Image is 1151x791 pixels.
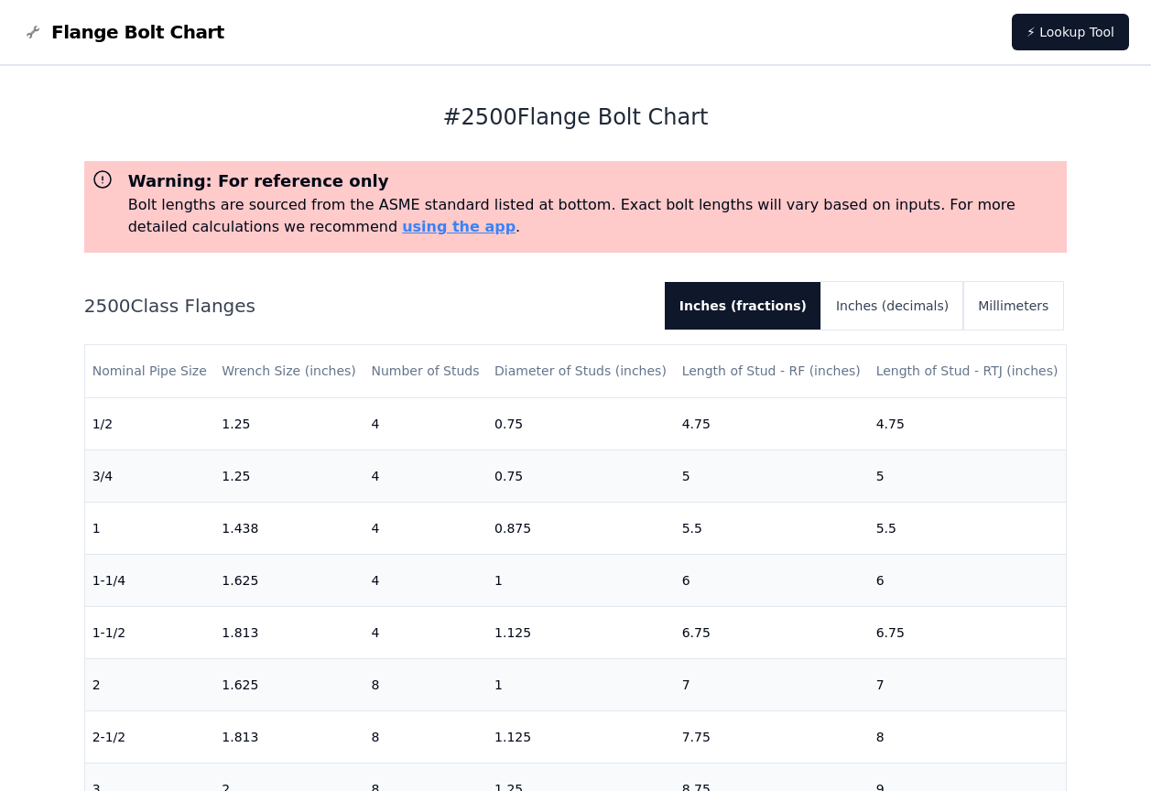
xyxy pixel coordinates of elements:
h3: Warning: For reference only [128,168,1060,194]
td: 8 [364,658,487,710]
a: Flange Bolt Chart LogoFlange Bolt Chart [22,19,224,45]
td: 5 [869,450,1067,502]
td: 2-1/2 [85,710,215,763]
th: Length of Stud - RF (inches) [675,345,869,397]
td: 1.625 [214,658,364,710]
button: Inches (fractions) [665,282,821,330]
td: 4.75 [869,397,1067,450]
td: 5.5 [675,502,869,554]
td: 1 [487,658,675,710]
td: 8 [869,710,1067,763]
td: 1-1/4 [85,554,215,606]
button: Inches (decimals) [821,282,963,330]
td: 1.125 [487,710,675,763]
td: 1 [487,554,675,606]
td: 6 [869,554,1067,606]
td: 6 [675,554,869,606]
td: 4.75 [675,397,869,450]
td: 7.75 [675,710,869,763]
td: 1.625 [214,554,364,606]
td: 1.125 [487,606,675,658]
td: 1 [85,502,215,554]
th: Nominal Pipe Size [85,345,215,397]
td: 3/4 [85,450,215,502]
a: using the app [402,218,516,235]
th: Length of Stud - RTJ (inches) [869,345,1067,397]
td: 4 [364,606,487,658]
th: Wrench Size (inches) [214,345,364,397]
a: ⚡ Lookup Tool [1012,14,1129,50]
td: 1-1/2 [85,606,215,658]
th: Number of Studs [364,345,487,397]
td: 0.875 [487,502,675,554]
td: 1.438 [214,502,364,554]
span: Flange Bolt Chart [51,19,224,45]
h2: 2500 Class Flanges [84,293,650,319]
td: 7 [869,658,1067,710]
td: 7 [675,658,869,710]
td: 5.5 [869,502,1067,554]
td: 8 [364,710,487,763]
td: 4 [364,502,487,554]
td: 4 [364,397,487,450]
td: 0.75 [487,450,675,502]
td: 4 [364,450,487,502]
td: 1.25 [214,450,364,502]
td: 0.75 [487,397,675,450]
td: 4 [364,554,487,606]
button: Millimeters [963,282,1063,330]
td: 1.813 [214,606,364,658]
td: 5 [675,450,869,502]
td: 1/2 [85,397,215,450]
img: Flange Bolt Chart Logo [22,21,44,43]
td: 6.75 [869,606,1067,658]
td: 1.813 [214,710,364,763]
td: 1.25 [214,397,364,450]
th: Diameter of Studs (inches) [487,345,675,397]
p: Bolt lengths are sourced from the ASME standard listed at bottom. Exact bolt lengths will vary ba... [128,194,1060,238]
td: 2 [85,658,215,710]
td: 6.75 [675,606,869,658]
h1: # 2500 Flange Bolt Chart [84,103,1068,132]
